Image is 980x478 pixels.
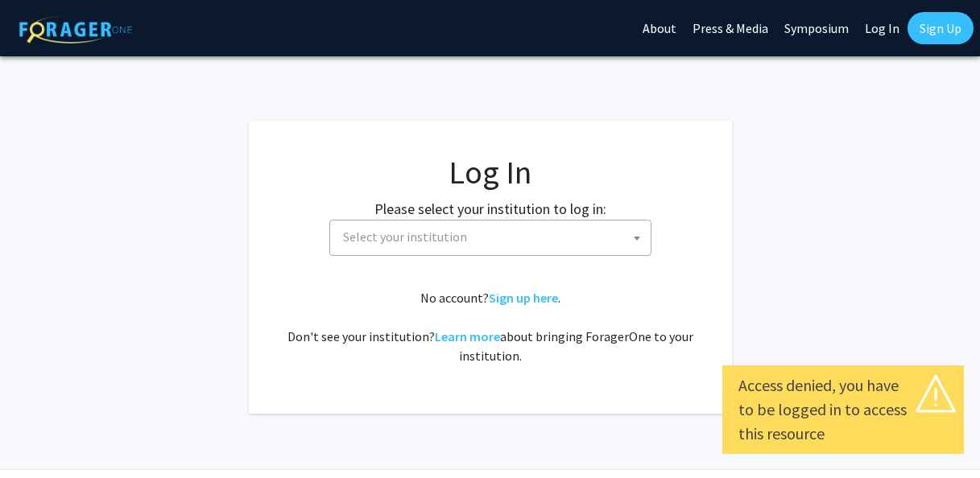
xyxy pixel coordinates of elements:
div: Access denied, you have to be logged in to access this resource [738,373,948,446]
label: Please select your institution to log in: [374,198,606,220]
img: ForagerOne Logo [19,15,132,43]
a: Learn more about bringing ForagerOne to your institution [435,328,500,344]
span: Select your institution [337,220,651,253]
a: Sign Up [908,12,974,44]
span: Select your institution [329,220,651,256]
a: Sign up here [489,290,558,306]
h1: Log In [281,153,700,192]
span: Select your institution [343,229,467,245]
div: No account? . Don't see your institution? about bringing ForagerOne to your institution. [281,288,700,365]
